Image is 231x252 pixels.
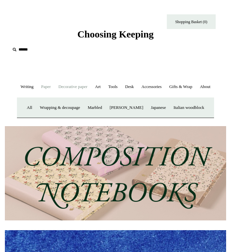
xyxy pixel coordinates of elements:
[38,78,54,96] a: Paper
[148,99,169,116] a: Japanese
[106,99,146,116] a: [PERSON_NAME]
[196,78,214,96] a: About
[55,78,91,96] a: Decorative paper
[23,99,36,116] a: All
[170,99,207,116] a: Italian woodblock
[105,78,121,96] a: Tools
[77,34,153,38] a: Choosing Keeping
[36,99,83,116] a: Wrapping & decoupage
[138,78,165,96] a: Accessories
[17,78,37,96] a: Writing
[167,14,216,29] a: Shopping Basket (0)
[84,99,105,116] a: Marbled
[122,78,137,96] a: Desk
[166,78,195,96] a: Gifts & Wrap
[92,78,104,96] a: Art
[5,126,226,220] img: 202302 Composition ledgers.jpg__PID:69722ee6-fa44-49dd-a067-31375e5d54ec
[77,29,153,39] span: Choosing Keeping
